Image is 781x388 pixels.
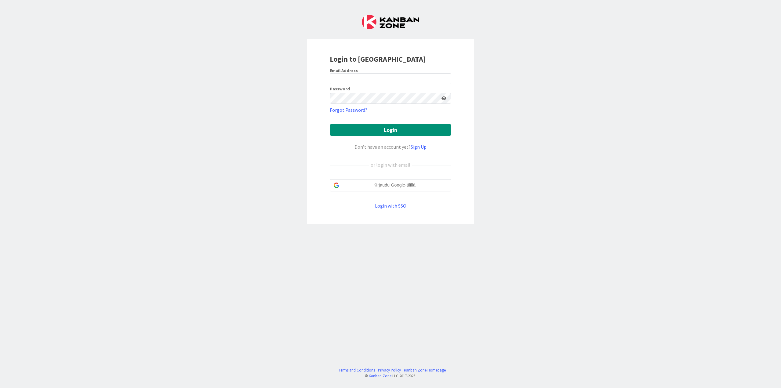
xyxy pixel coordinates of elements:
a: Privacy Policy [378,367,401,373]
a: Sign Up [411,144,426,150]
a: Forgot Password? [330,106,367,114]
div: or login with email [369,161,412,169]
a: Login with SSO [375,203,406,209]
a: Kanban Zone Homepage [404,367,446,373]
label: Email Address [330,68,358,73]
button: Login [330,124,451,136]
b: Login to [GEOGRAPHIC_DATA] [330,54,426,64]
a: Kanban Zone [369,373,391,378]
span: Kirjaudu Google-tilillä [342,182,447,188]
div: Kirjaudu Google-tilillä [330,179,451,191]
img: Kanban Zone [362,15,419,29]
a: Terms and Conditions [339,367,375,373]
div: Don’t have an account yet? [330,143,451,150]
label: Password [330,87,350,91]
div: © LLC 2017- 2025 . [336,373,446,379]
